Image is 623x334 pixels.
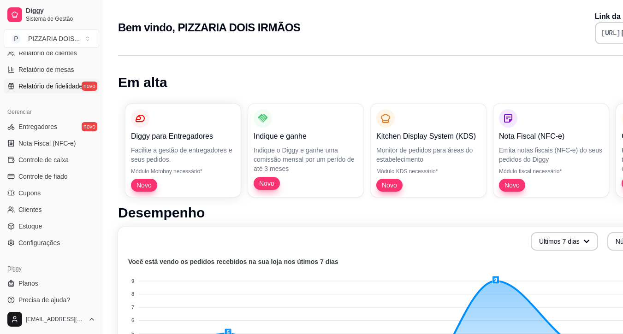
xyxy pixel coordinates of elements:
[18,238,60,247] span: Configurações
[18,48,77,58] span: Relatório de clientes
[4,261,99,276] div: Diggy
[18,82,83,91] span: Relatório de fidelidade
[131,131,235,142] p: Diggy para Entregadores
[28,34,80,43] div: PIZZARIA DOIS ...
[4,29,99,48] button: Select a team
[26,7,95,15] span: Diggy
[254,131,358,142] p: Indique e ganhe
[4,119,99,134] a: Entregadoresnovo
[4,62,99,77] a: Relatório de mesas
[4,202,99,217] a: Clientes
[378,181,401,190] span: Novo
[18,222,42,231] span: Estoque
[18,295,70,305] span: Precisa de ajuda?
[18,205,42,214] span: Clientes
[376,168,481,175] p: Módulo KDS necessário*
[18,279,38,288] span: Planos
[493,104,609,197] button: Nota Fiscal (NFC-e)Emita notas fiscais (NFC-e) do seus pedidos do DiggyMódulo fiscal necessário*Novo
[18,65,74,74] span: Relatório de mesas
[4,4,99,26] a: DiggySistema de Gestão
[131,278,134,284] tspan: 9
[501,181,523,190] span: Novo
[4,79,99,94] a: Relatório de fidelidadenovo
[255,179,278,188] span: Novo
[4,293,99,307] a: Precisa de ajuda?
[4,186,99,200] a: Cupons
[12,34,21,43] span: P
[254,146,358,173] p: Indique o Diggy e ganhe uma comissão mensal por um perído de até 3 meses
[4,46,99,60] a: Relatório de clientes
[248,104,363,197] button: Indique e ganheIndique o Diggy e ganhe uma comissão mensal por um perído de até 3 mesesNovo
[131,146,235,164] p: Facilite a gestão de entregadores e seus pedidos.
[125,104,241,197] button: Diggy para EntregadoresFacilite a gestão de entregadores e seus pedidos.Módulo Motoboy necessário...
[376,131,481,142] p: Kitchen Display System (KDS)
[133,181,155,190] span: Novo
[499,146,603,164] p: Emita notas fiscais (NFC-e) do seus pedidos do Diggy
[131,305,134,310] tspan: 7
[499,131,603,142] p: Nota Fiscal (NFC-e)
[18,188,41,198] span: Cupons
[128,258,338,265] text: Você está vendo os pedidos recebidos na sua loja nos útimos 7 dias
[18,122,57,131] span: Entregadores
[118,20,300,35] h2: Bem vindo, PIZZARIA DOIS IRMÃOS
[4,219,99,234] a: Estoque
[4,152,99,167] a: Controle de caixa
[4,276,99,291] a: Planos
[4,105,99,119] div: Gerenciar
[18,139,76,148] span: Nota Fiscal (NFC-e)
[131,168,235,175] p: Módulo Motoboy necessário*
[4,235,99,250] a: Configurações
[531,232,598,251] button: Últimos 7 dias
[18,155,69,164] span: Controle de caixa
[4,308,99,330] button: [EMAIL_ADDRESS][DOMAIN_NAME]
[131,317,134,323] tspan: 6
[26,316,84,323] span: [EMAIL_ADDRESS][DOMAIN_NAME]
[4,136,99,151] a: Nota Fiscal (NFC-e)
[371,104,486,197] button: Kitchen Display System (KDS)Monitor de pedidos para áreas do estabelecimentoMódulo KDS necessário...
[131,291,134,297] tspan: 8
[26,15,95,23] span: Sistema de Gestão
[4,169,99,184] a: Controle de fiado
[499,168,603,175] p: Módulo fiscal necessário*
[376,146,481,164] p: Monitor de pedidos para áreas do estabelecimento
[18,172,68,181] span: Controle de fiado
